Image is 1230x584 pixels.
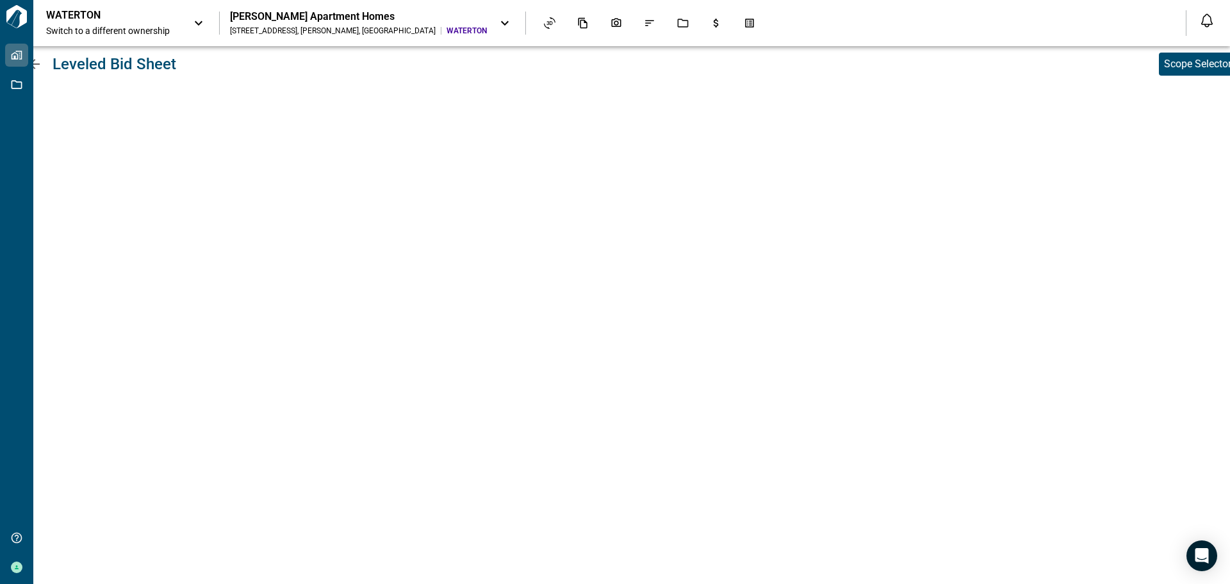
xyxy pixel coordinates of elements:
[603,12,630,34] div: Photos
[570,12,596,34] div: Documents
[53,55,176,73] span: Leveled Bid Sheet
[230,10,487,23] div: [PERSON_NAME] Apartment Homes
[46,9,161,22] p: WATERTON
[46,24,181,37] span: Switch to a different ownership
[703,12,730,34] div: Budgets
[736,12,763,34] div: Takeoff Center
[636,12,663,34] div: Issues & Info
[669,12,696,34] div: Jobs
[1186,540,1217,571] div: Open Intercom Messenger
[1197,10,1217,31] button: Open notification feed
[536,12,563,34] div: Asset View
[230,26,436,36] div: [STREET_ADDRESS] , [PERSON_NAME] , [GEOGRAPHIC_DATA]
[447,26,487,36] span: WATERTON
